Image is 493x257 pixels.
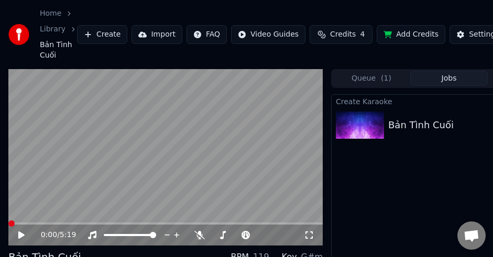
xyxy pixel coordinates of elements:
button: Jobs [410,71,488,86]
button: FAQ [187,25,227,44]
button: Create [77,25,128,44]
span: ( 1 ) [381,73,391,84]
img: youka [8,24,29,45]
button: Import [132,25,182,44]
a: Library [40,24,65,35]
span: 4 [360,29,365,40]
nav: breadcrumb [40,8,77,61]
button: Credits4 [310,25,373,44]
a: Home [40,8,61,19]
span: Credits [330,29,356,40]
span: 0:00 [41,230,57,240]
div: / [41,230,66,240]
span: 5:19 [60,230,76,240]
div: Bản Tình Cuối [388,118,454,132]
span: Bản Tình Cuối [40,40,77,61]
button: Video Guides [231,25,305,44]
button: Queue [333,71,410,86]
button: Add Credits [377,25,445,44]
div: Open chat [457,221,486,250]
